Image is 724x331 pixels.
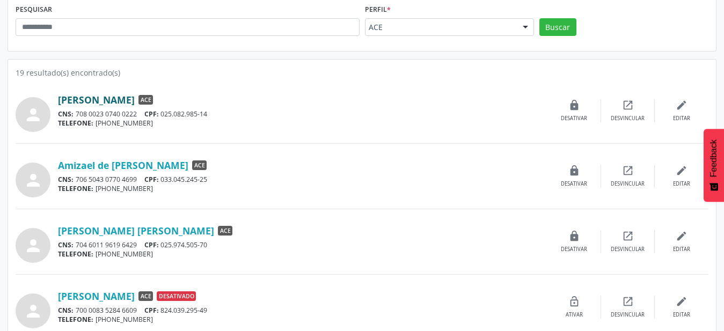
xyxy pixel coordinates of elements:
div: Editar [673,115,690,122]
span: ACE [138,291,153,301]
div: Desativar [561,115,587,122]
span: Desativado [157,291,196,301]
span: CNS: [58,109,74,119]
a: [PERSON_NAME] [PERSON_NAME] [58,225,214,237]
div: Desativar [561,246,587,253]
i: edit [676,165,688,176]
a: [PERSON_NAME] [58,290,135,302]
div: [PHONE_NUMBER] [58,249,547,259]
span: Feedback [709,139,719,177]
i: open_in_new [622,296,634,307]
a: Amizael de [PERSON_NAME] [58,159,188,171]
span: CNS: [58,175,74,184]
div: Desativar [561,180,587,188]
i: edit [676,99,688,111]
i: lock [568,99,580,111]
span: TELEFONE: [58,119,93,128]
span: CNS: [58,240,74,249]
span: TELEFONE: [58,249,93,259]
div: [PHONE_NUMBER] [58,119,547,128]
span: TELEFONE: [58,315,93,324]
div: Desvincular [611,311,645,319]
i: open_in_new [622,165,634,176]
span: CNS: [58,306,74,315]
i: person [24,301,43,321]
span: CPF: [144,109,159,119]
span: ACE [138,95,153,105]
div: Ativar [566,311,583,319]
button: Feedback - Mostrar pesquisa [704,129,724,202]
i: open_in_new [622,230,634,242]
i: lock [568,230,580,242]
span: ACE [369,22,512,33]
div: Editar [673,246,690,253]
span: ACE [218,226,232,236]
div: Editar [673,180,690,188]
div: 708 0023 0740 0222 025.082.985-14 [58,109,547,119]
div: [PHONE_NUMBER] [58,184,547,193]
span: ACE [192,160,207,170]
i: lock [568,165,580,176]
i: edit [676,230,688,242]
span: CPF: [144,306,159,315]
i: lock_open [568,296,580,307]
label: PESQUISAR [16,2,52,18]
div: [PHONE_NUMBER] [58,315,547,324]
i: edit [676,296,688,307]
i: person [24,171,43,190]
div: Desvincular [611,180,645,188]
i: person [24,236,43,255]
span: CPF: [144,240,159,249]
div: 704 6011 9619 6429 025.974.505-70 [58,240,547,249]
a: [PERSON_NAME] [58,94,135,106]
span: CPF: [144,175,159,184]
button: Buscar [539,18,576,36]
span: TELEFONE: [58,184,93,193]
i: person [24,105,43,124]
div: 706 5043 0770 4699 033.045.245-25 [58,175,547,184]
div: Editar [673,311,690,319]
i: open_in_new [622,99,634,111]
div: Desvincular [611,115,645,122]
div: 19 resultado(s) encontrado(s) [16,67,708,78]
div: Desvincular [611,246,645,253]
div: 700 0083 5284 6609 824.039.295-49 [58,306,547,315]
label: Perfil [365,2,391,18]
